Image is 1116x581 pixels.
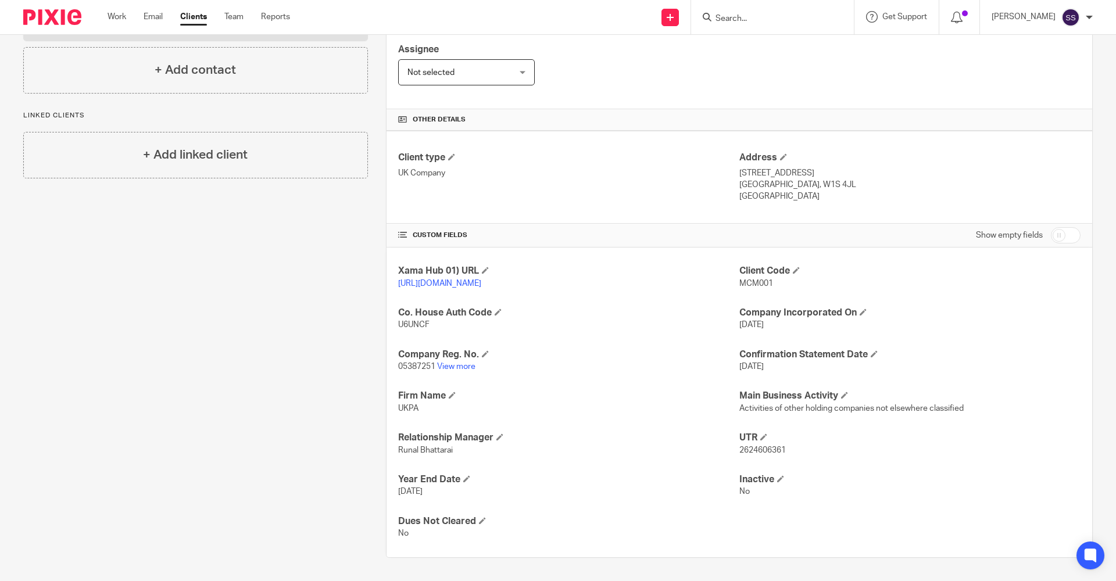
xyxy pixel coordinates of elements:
[144,11,163,23] a: Email
[23,9,81,25] img: Pixie
[398,349,739,361] h4: Company Reg. No.
[155,61,236,79] h4: + Add contact
[1061,8,1080,27] img: svg%3E
[739,152,1081,164] h4: Address
[398,45,439,54] span: Assignee
[739,487,750,496] span: No
[143,146,248,164] h4: + Add linked client
[739,404,964,413] span: Activities of other holding companies not elsewhere classified
[739,179,1081,191] p: [GEOGRAPHIC_DATA], W1S 4JL
[398,152,739,164] h4: Client type
[398,307,739,319] h4: Co. House Auth Code
[976,229,1043,241] label: Show empty fields
[413,115,466,124] span: Other details
[739,307,1081,319] h4: Company Incorporated On
[739,363,764,371] span: [DATE]
[23,111,368,120] p: Linked clients
[398,487,423,496] span: [DATE]
[739,279,773,288] span: MCM001
[739,167,1081,179] p: [STREET_ADDRESS]
[108,11,126,23] a: Work
[398,231,739,240] h4: CUSTOM FIELDS
[180,11,207,23] a: Clients
[398,474,739,486] h4: Year End Date
[739,191,1081,202] p: [GEOGRAPHIC_DATA]
[739,432,1081,444] h4: UTR
[398,265,739,277] h4: Xama Hub 01) URL
[739,474,1081,486] h4: Inactive
[739,446,786,454] span: 2624606361
[739,349,1081,361] h4: Confirmation Statement Date
[437,363,475,371] a: View more
[398,432,739,444] h4: Relationship Manager
[398,363,435,371] span: 05387251
[739,265,1081,277] h4: Client Code
[398,529,409,537] span: No
[261,11,290,23] a: Reports
[739,321,764,329] span: [DATE]
[398,321,430,329] span: U6UNCF
[224,11,244,23] a: Team
[407,69,455,77] span: Not selected
[882,13,927,21] span: Get Support
[398,390,739,402] h4: Firm Name
[398,279,481,288] a: [URL][DOMAIN_NAME]
[398,515,739,528] h4: Dues Not Cleared
[714,14,819,24] input: Search
[992,11,1056,23] p: [PERSON_NAME]
[398,404,419,413] span: UKPA
[398,167,739,179] p: UK Company
[398,446,453,454] span: Runal Bhattarai
[739,390,1081,402] h4: Main Business Activity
